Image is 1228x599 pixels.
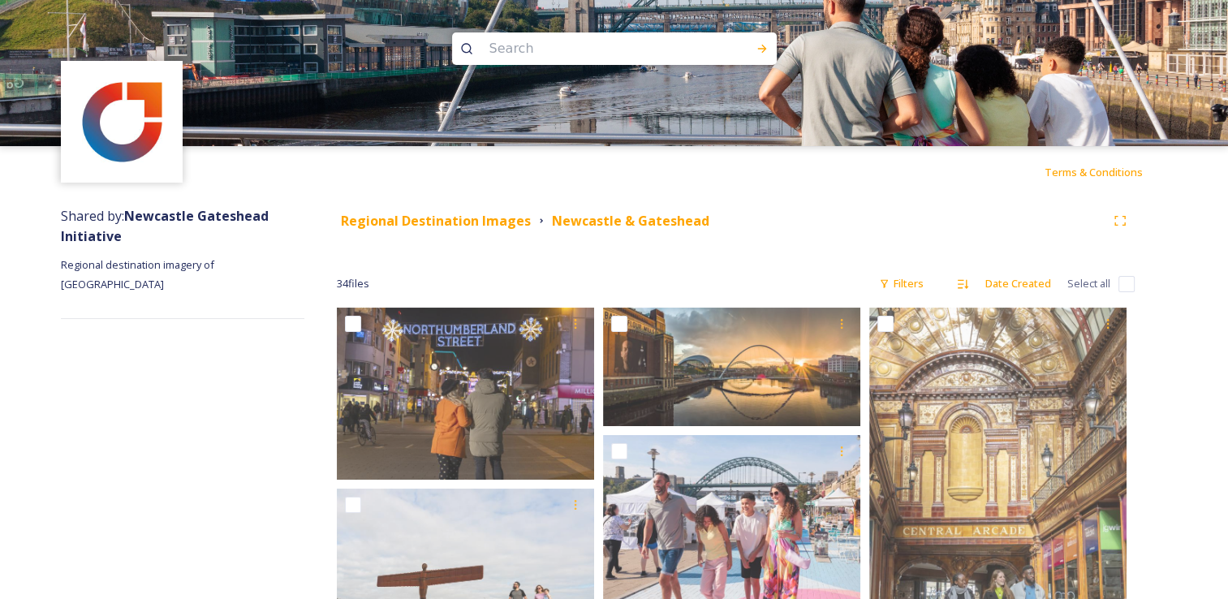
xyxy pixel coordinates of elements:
span: Shared by: [61,207,269,245]
strong: Regional Destination Images [341,212,531,230]
input: Search [481,31,704,67]
strong: Newcastle & Gateshead [552,212,709,230]
span: Select all [1067,276,1110,291]
img: 082 NGI Winter.JPG [337,308,594,479]
a: Terms & Conditions [1045,162,1167,182]
strong: Newcastle Gateshead Initiative [61,207,269,245]
span: 34 file s [337,276,369,291]
div: Date Created [977,268,1059,299]
span: Terms & Conditions [1045,165,1143,179]
img: 713a3bf3-d4e9-485e-a0d0-f4fd3e88a8ea.jpg [63,63,181,181]
div: Filters [871,268,932,299]
span: Regional destination imagery of [GEOGRAPHIC_DATA] [61,257,217,291]
img: newcastlegateshead-quayside-1---credit-visit-england_30914230342_o.jpg [603,308,860,426]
